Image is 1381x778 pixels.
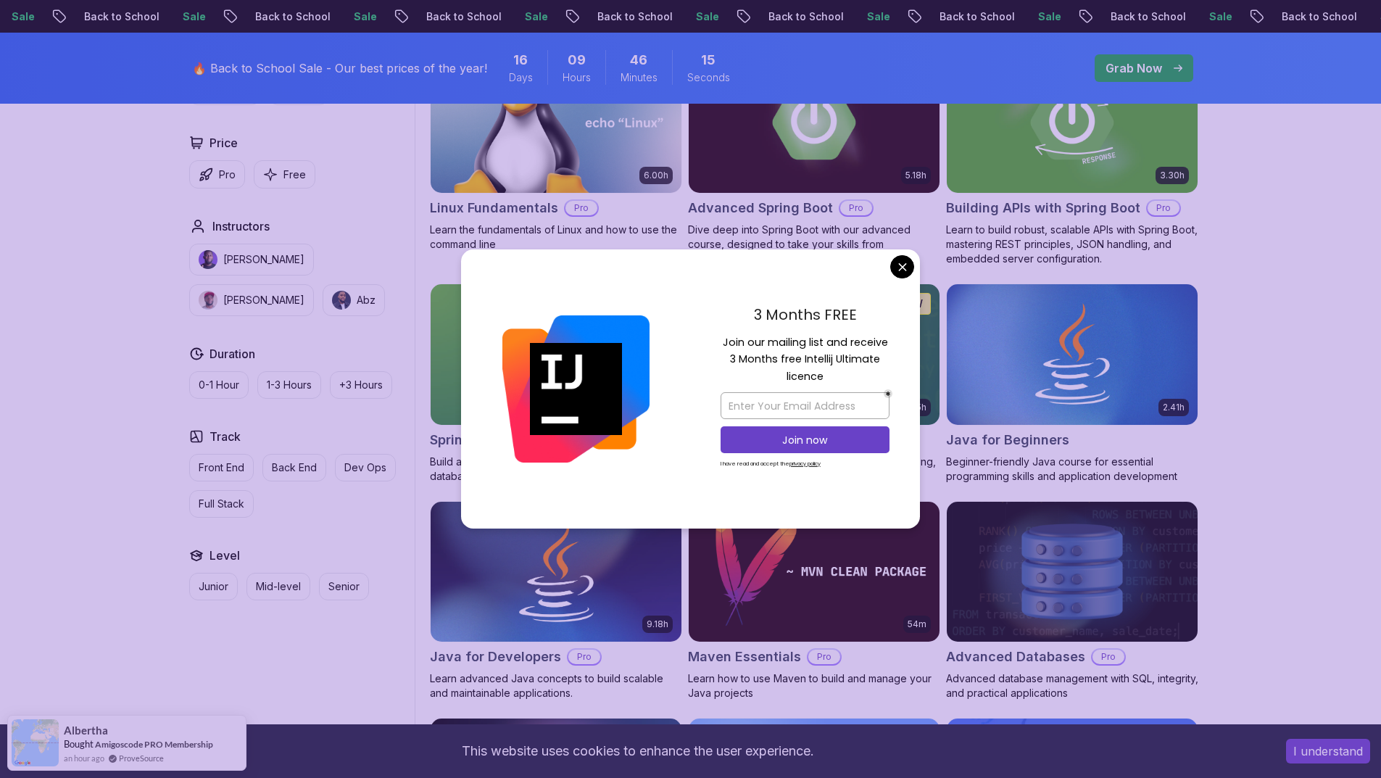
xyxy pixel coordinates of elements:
[1270,9,1369,24] p: Back to School
[1286,739,1370,763] button: Accept cookies
[1198,9,1244,24] p: Sale
[568,50,586,70] span: 9 Hours
[257,371,321,399] button: 1-3 Hours
[621,70,658,85] span: Minutes
[430,51,682,252] a: Linux Fundamentals card6.00hLinux FundamentalsProLearn the fundamentals of Linux and how to use t...
[210,428,241,445] h2: Track
[946,284,1198,484] a: Java for Beginners card2.41hJava for BeginnersBeginner-friendly Java course for essential program...
[946,671,1198,700] p: Advanced database management with SQL, integrity, and practical applications
[199,579,228,594] p: Junior
[323,284,385,316] button: instructor imgAbz
[189,244,314,276] button: instructor img[PERSON_NAME]
[1027,9,1073,24] p: Sale
[568,650,600,664] p: Pro
[339,378,383,392] p: +3 Hours
[431,284,681,425] img: Spring Boot for Beginners card
[189,454,254,481] button: Front End
[946,455,1198,484] p: Beginner-friendly Java course for essential programming skills and application development
[330,371,392,399] button: +3 Hours
[430,198,558,218] h2: Linux Fundamentals
[256,579,301,594] p: Mid-level
[64,752,104,764] span: an hour ago
[119,752,164,764] a: ProveSource
[509,70,533,85] span: Days
[947,502,1198,642] img: Advanced Databases card
[565,201,597,215] p: Pro
[12,719,59,766] img: provesource social proof notification image
[357,293,376,307] p: Abz
[246,573,310,600] button: Mid-level
[430,501,682,701] a: Java for Developers card9.18hJava for DevelopersProLearn advanced Java concepts to build scalable...
[687,70,730,85] span: Seconds
[11,735,1264,767] div: This website uses cookies to enhance the user experience.
[189,160,245,189] button: Pro
[319,573,369,600] button: Senior
[688,671,940,700] p: Learn how to use Maven to build and manage your Java projects
[946,501,1198,701] a: Advanced Databases cardAdvanced DatabasesProAdvanced database management with SQL, integrity, and...
[328,579,360,594] p: Senior
[701,50,716,70] span: 15 Seconds
[223,293,304,307] p: [PERSON_NAME]
[684,9,731,24] p: Sale
[430,223,682,252] p: Learn the fundamentals of Linux and how to use the command line
[430,455,682,484] p: Build a CRUD API with Spring Boot and PostgreSQL database using Spring Data JPA and Spring AI
[267,378,312,392] p: 1-3 Hours
[1099,9,1198,24] p: Back to School
[946,647,1085,667] h2: Advanced Databases
[908,618,926,630] p: 54m
[688,223,940,266] p: Dive deep into Spring Boot with our advanced course, designed to take your skills from intermedia...
[431,502,681,642] img: Java for Developers card
[1106,59,1162,77] p: Grab Now
[223,252,304,267] p: [PERSON_NAME]
[647,618,668,630] p: 9.18h
[1148,201,1179,215] p: Pro
[210,547,240,564] h2: Level
[644,170,668,181] p: 6.00h
[189,490,254,518] button: Full Stack
[430,430,596,450] h2: Spring Boot for Beginners
[171,9,217,24] p: Sale
[344,460,386,475] p: Dev Ops
[244,9,342,24] p: Back to School
[335,454,396,481] button: Dev Ops
[72,9,171,24] p: Back to School
[415,9,513,24] p: Back to School
[928,9,1027,24] p: Back to School
[430,671,682,700] p: Learn advanced Java concepts to build scalable and maintainable applications.
[189,284,314,316] button: instructor img[PERSON_NAME]
[946,223,1198,266] p: Learn to build robust, scalable APIs with Spring Boot, mastering REST principles, JSON handling, ...
[1163,402,1185,413] p: 2.41h
[283,167,306,182] p: Free
[905,170,926,181] p: 5.18h
[272,460,317,475] p: Back End
[947,52,1198,193] img: Building APIs with Spring Boot card
[219,167,236,182] p: Pro
[855,9,902,24] p: Sale
[946,198,1140,218] h2: Building APIs with Spring Boot
[199,378,239,392] p: 0-1 Hour
[563,70,591,85] span: Hours
[630,50,647,70] span: 46 Minutes
[689,52,940,193] img: Advanced Spring Boot card
[430,284,682,484] a: Spring Boot for Beginners card1.67hNEWSpring Boot for BeginnersBuild a CRUD API with Spring Boot ...
[210,134,238,152] h2: Price
[688,647,801,667] h2: Maven Essentials
[332,291,351,310] img: instructor img
[513,9,560,24] p: Sale
[199,250,217,269] img: instructor img
[199,291,217,310] img: instructor img
[757,9,855,24] p: Back to School
[95,739,213,750] a: Amigoscode PRO Membership
[189,371,249,399] button: 0-1 Hour
[430,647,561,667] h2: Java for Developers
[947,284,1198,425] img: Java for Beginners card
[689,502,940,642] img: Maven Essentials card
[254,160,315,189] button: Free
[513,50,528,70] span: 16 Days
[64,724,108,737] span: Albertha
[192,59,487,77] p: 🔥 Back to School Sale - Our best prices of the year!
[64,738,94,750] span: Bought
[586,9,684,24] p: Back to School
[840,201,872,215] p: Pro
[688,198,833,218] h2: Advanced Spring Boot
